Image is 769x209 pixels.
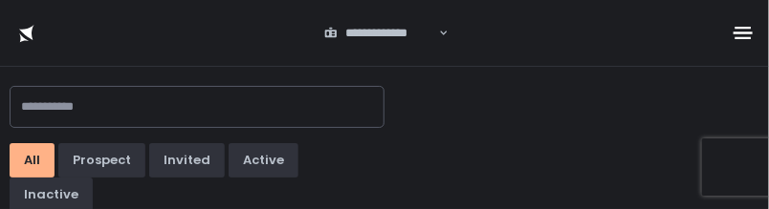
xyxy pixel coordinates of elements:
[164,152,210,169] div: invited
[10,143,55,178] button: All
[243,152,284,169] div: active
[434,24,439,43] input: Search for option
[149,143,225,178] button: invited
[324,24,444,42] div: Search for option
[73,152,131,169] div: prospect
[58,143,145,178] button: prospect
[24,152,40,169] div: All
[229,143,298,178] button: active
[24,186,78,203] div: inactive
